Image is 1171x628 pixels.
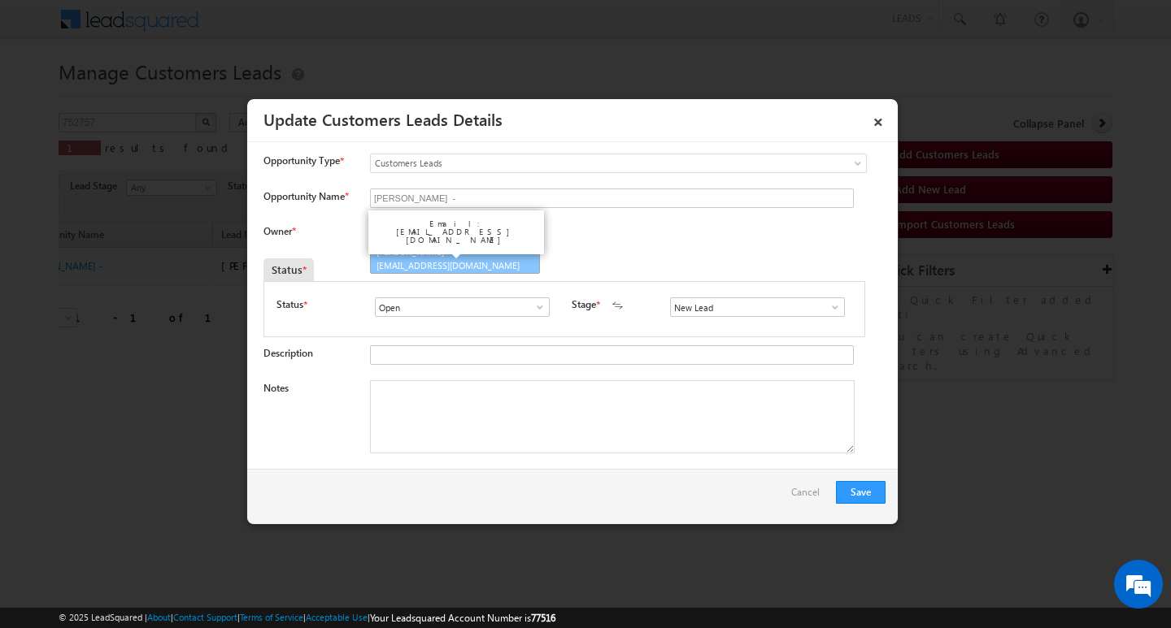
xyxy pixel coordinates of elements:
[370,154,867,173] a: Customers Leads
[221,500,295,522] em: Start Chat
[263,347,313,359] label: Description
[263,382,289,394] label: Notes
[21,150,297,487] textarea: Type your message and hit 'Enter'
[791,481,828,512] a: Cancel
[263,154,340,168] span: Opportunity Type
[370,612,555,624] span: Your Leadsquared Account Number is
[267,8,306,47] div: Minimize live chat window
[572,297,596,312] label: Stage
[377,259,523,271] span: [EMAIL_ADDRESS][DOMAIN_NAME]
[525,299,546,315] a: Show All Items
[531,612,555,624] span: 77516
[240,612,303,622] a: Terms of Service
[821,299,841,315] a: Show All Items
[263,258,314,281] div: Status
[836,481,886,504] button: Save
[306,612,368,622] a: Acceptable Use
[263,190,348,202] label: Opportunity Name
[375,215,538,248] div: Email: [EMAIL_ADDRESS][DOMAIN_NAME]
[276,297,303,312] label: Status
[263,225,295,237] label: Owner
[263,107,503,130] a: Update Customers Leads Details
[670,297,845,317] input: Type to Search
[28,85,68,106] img: d_60004797649_company_0_60004797649
[85,85,273,106] div: Chat with us now
[375,297,550,317] input: Type to Search
[173,612,237,622] a: Contact Support
[371,156,800,171] span: Customers Leads
[147,612,171,622] a: About
[864,105,892,133] a: ×
[59,610,555,626] span: © 2025 LeadSquared | | | | |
